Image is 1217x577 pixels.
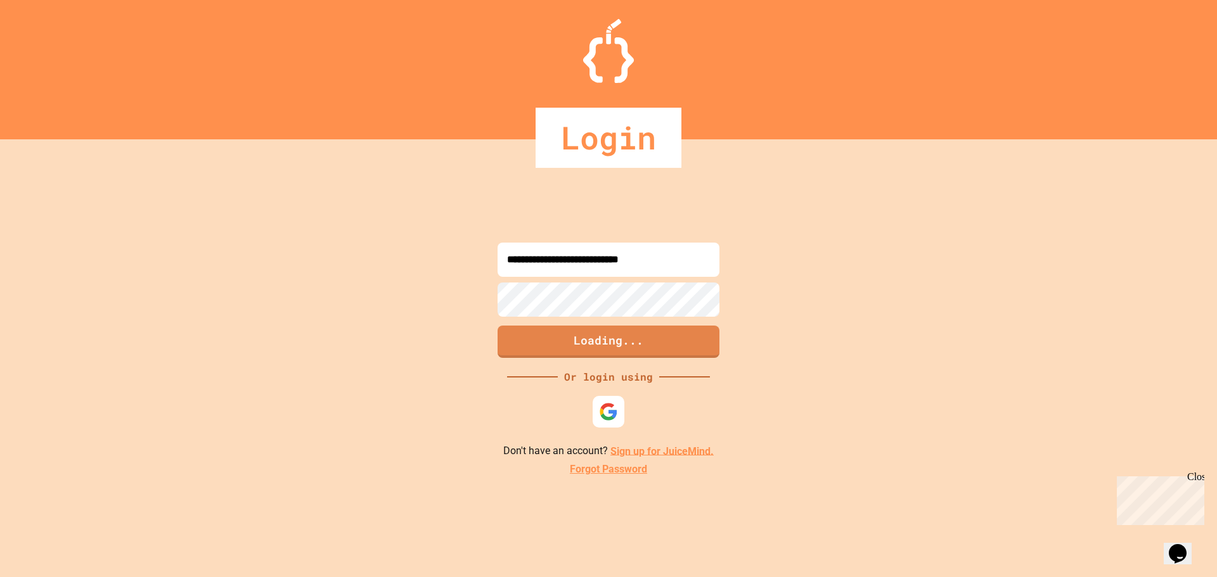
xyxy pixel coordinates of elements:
img: Logo.svg [583,19,634,83]
iframe: chat widget [1112,471,1204,525]
iframe: chat widget [1164,526,1204,564]
img: google-icon.svg [599,402,618,421]
div: Login [536,108,681,168]
p: Don't have an account? [503,443,714,459]
a: Forgot Password [570,462,647,477]
button: Loading... [498,326,719,358]
div: Or login using [558,369,659,384]
a: Sign up for JuiceMind. [610,445,714,457]
div: Chat with us now!Close [5,5,87,80]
